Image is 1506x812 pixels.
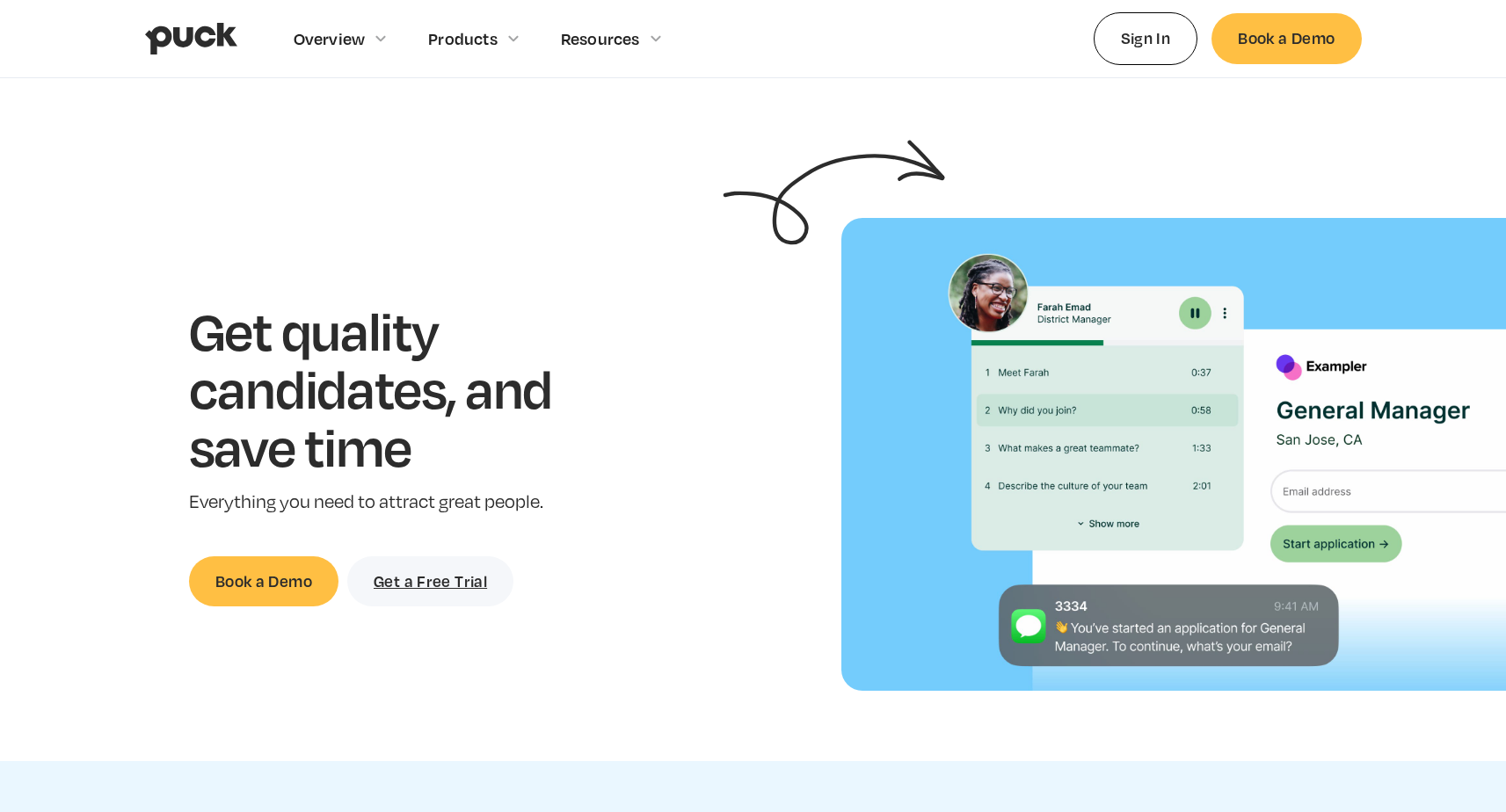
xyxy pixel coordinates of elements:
h1: Get quality candidates, and save time [189,301,607,475]
div: Products [428,29,498,48]
a: Sign In [1094,12,1198,64]
a: Get a Free Trial [347,556,513,606]
p: Everything you need to attract great people. [189,489,607,515]
div: Resources [561,29,640,48]
a: Book a Demo [1211,13,1361,63]
a: Book a Demo [189,556,338,606]
div: Overview [294,29,366,48]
